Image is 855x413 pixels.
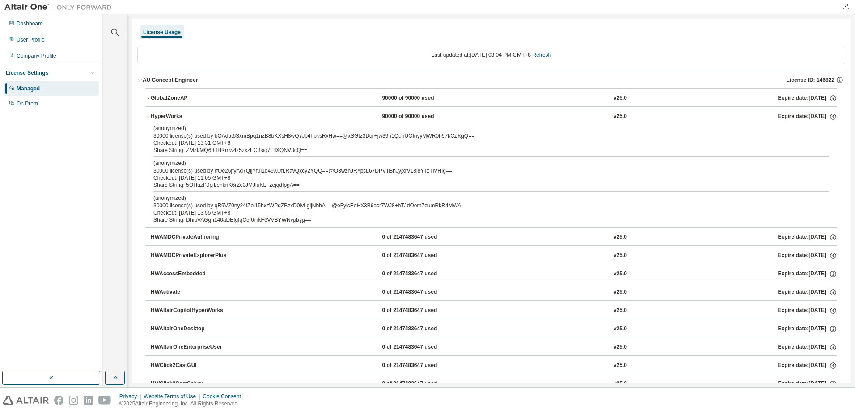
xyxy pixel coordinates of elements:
[153,194,808,209] div: 30000 license(s) used by qR9VZ0ny24tZei15hxzWPqZBzxD0ivLgljNbhA==@eFyisEeHX3B6acr7WJ8+hTJdOom7oum...
[153,174,808,181] div: Checkout: [DATE] 11:05 GMT+8
[151,246,837,265] button: HWAMDCPrivateExplorerPlus0 of 2147483647 usedv25.0Expire date:[DATE]
[153,139,808,147] div: Checkout: [DATE] 13:31 GMT+8
[614,233,627,241] div: v25.0
[119,400,246,408] p: © 2025 Altair Engineering, Inc. All Rights Reserved.
[614,307,627,315] div: v25.0
[144,393,203,400] div: Website Terms of Use
[153,160,808,174] div: 30000 license(s) used by rfOe26jfyAd7QjjYful1d49XUfLRavQxcy2YQQ==@O3wzhJRYpcL67DPVTBhJyjxrV18i8YT...
[614,380,627,388] div: v25.0
[98,396,111,405] img: youtube.svg
[532,52,551,58] a: Refresh
[382,380,462,388] div: 0 of 2147483647 used
[778,325,837,333] div: Expire date: [DATE]
[54,396,63,405] img: facebook.svg
[614,252,627,260] div: v25.0
[137,70,845,90] button: AU Concept EngineerLicense ID: 146822
[778,233,837,241] div: Expire date: [DATE]
[153,209,808,216] div: Checkout: [DATE] 13:55 GMT+8
[151,228,837,247] button: HWAMDCPrivateAuthoring0 of 2147483647 usedv25.0Expire date:[DATE]
[145,107,837,126] button: HyperWorks90000 of 90000 usedv25.0Expire date:[DATE]
[6,69,48,76] div: License Settings
[778,270,837,278] div: Expire date: [DATE]
[151,233,231,241] div: HWAMDCPrivateAuthoring
[614,325,627,333] div: v25.0
[778,288,837,296] div: Expire date: [DATE]
[153,147,808,154] div: Share String: ZMzf/MQ6rFlHKmw4z5zxzEC8siq7LflXQNV3cQ==
[151,343,231,351] div: HWAltairOneEnterpriseUser
[614,362,627,370] div: v25.0
[151,319,837,339] button: HWAltairOneDesktop0 of 2147483647 usedv25.0Expire date:[DATE]
[153,125,808,132] p: (anonymized)
[153,216,808,223] div: Share String: DhibVAGgn140aDEfgIqC5f6mkF6VVBYWNvpbyg==
[151,113,231,121] div: HyperWorks
[382,362,462,370] div: 0 of 2147483647 used
[614,288,627,296] div: v25.0
[151,270,231,278] div: HWAccessEmbedded
[778,343,837,351] div: Expire date: [DATE]
[787,76,834,84] span: License ID: 146822
[614,343,627,351] div: v25.0
[778,362,837,370] div: Expire date: [DATE]
[153,160,808,167] p: (anonymized)
[382,343,462,351] div: 0 of 2147483647 used
[151,337,837,357] button: HWAltairOneEnterpriseUser0 of 2147483647 usedv25.0Expire date:[DATE]
[151,380,231,388] div: HWClick2CastSolver
[382,288,462,296] div: 0 of 2147483647 used
[151,307,231,315] div: HWAltairCopilotHyperWorks
[151,282,837,302] button: HWActivate0 of 2147483647 usedv25.0Expire date:[DATE]
[382,94,462,102] div: 90000 of 90000 used
[151,264,837,284] button: HWAccessEmbedded0 of 2147483647 usedv25.0Expire date:[DATE]
[17,100,38,107] div: On Prem
[151,356,837,375] button: HWClick2CastGUI0 of 2147483647 usedv25.0Expire date:[DATE]
[153,125,808,139] div: 30000 license(s) used by bOAdat6SxmBpq1nzB8bKXsH8wQ7Jb4hpksRxHw==@xSGtz3Dqr+jw39n1QdhUOInyyMWR0h9...
[143,29,181,36] div: License Usage
[119,393,144,400] div: Privacy
[143,76,198,84] div: AU Concept Engineer
[3,396,49,405] img: altair_logo.svg
[778,94,837,102] div: Expire date: [DATE]
[614,270,627,278] div: v25.0
[382,233,462,241] div: 0 of 2147483647 used
[145,88,837,108] button: GlobalZoneAP90000 of 90000 usedv25.0Expire date:[DATE]
[17,52,56,59] div: Company Profile
[151,362,231,370] div: HWClick2CastGUI
[382,325,462,333] div: 0 of 2147483647 used
[151,94,231,102] div: GlobalZoneAP
[17,85,40,92] div: Managed
[17,36,45,43] div: User Profile
[382,307,462,315] div: 0 of 2147483647 used
[153,181,808,189] div: Share String: 5OHuzP9pjI/enknK6rZc0JMJluKLFzejqdIpgA==
[84,396,93,405] img: linkedin.svg
[614,94,627,102] div: v25.0
[382,113,462,121] div: 90000 of 90000 used
[151,301,837,320] button: HWAltairCopilotHyperWorks0 of 2147483647 usedv25.0Expire date:[DATE]
[153,194,808,202] p: (anonymized)
[151,374,837,394] button: HWClick2CastSolver0 of 2147483647 usedv25.0Expire date:[DATE]
[151,252,231,260] div: HWAMDCPrivateExplorerPlus
[137,46,845,64] div: Last updated at: [DATE] 03:04 PM GMT+8
[203,393,246,400] div: Cookie Consent
[151,288,231,296] div: HWActivate
[778,113,837,121] div: Expire date: [DATE]
[151,325,231,333] div: HWAltairOneDesktop
[778,252,837,260] div: Expire date: [DATE]
[69,396,78,405] img: instagram.svg
[778,307,837,315] div: Expire date: [DATE]
[778,380,837,388] div: Expire date: [DATE]
[614,113,627,121] div: v25.0
[17,20,43,27] div: Dashboard
[382,252,462,260] div: 0 of 2147483647 used
[382,270,462,278] div: 0 of 2147483647 used
[4,3,116,12] img: Altair One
